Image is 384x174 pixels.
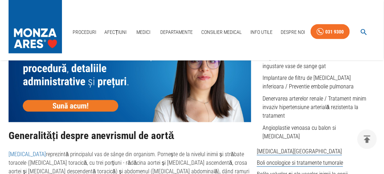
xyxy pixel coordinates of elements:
[263,96,366,119] a: Denervarea arterelor renale / Tratament minim invaziv hipertensiune arterială rezistenta la trata...
[198,25,245,40] a: Consilier Medical
[102,25,129,40] a: Afecțiuni
[9,151,46,158] a: [MEDICAL_DATA]
[257,160,343,167] span: Boli oncologice si tratamente tumorale
[9,130,251,142] h2: Generalități despre anevrismul de aortă
[278,25,308,40] a: Despre Noi
[9,25,251,122] img: null
[357,129,377,149] button: delete
[248,25,275,40] a: Info Utile
[325,27,344,36] div: 031 9300
[157,25,196,40] a: Departamente
[132,25,155,40] a: Medici
[257,148,342,155] span: [MEDICAL_DATA][GEOGRAPHIC_DATA]
[263,125,336,140] a: Angioplastie venoasa cu balon si [MEDICAL_DATA]
[311,24,350,40] a: 031 9300
[263,75,354,90] a: Implantare de filtru de [MEDICAL_DATA] inferioara / Preventie embolie pulmonara
[70,25,99,40] a: Proceduri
